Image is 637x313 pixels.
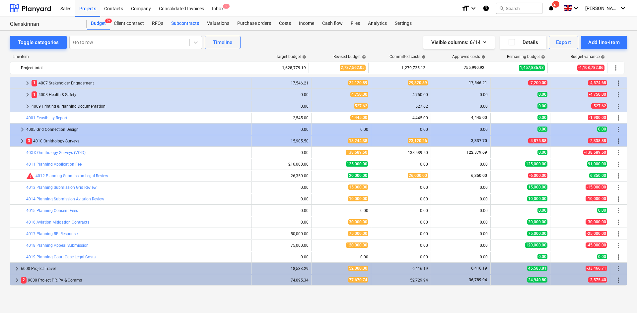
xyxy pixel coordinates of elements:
span: 3 [223,4,230,9]
div: 216,000.00 [254,162,309,167]
div: 0.00 [254,150,309,155]
a: 4012 Planning Submission Legal Review [35,174,108,178]
button: Toggle categories [10,36,67,49]
span: -15,000.00 [586,184,607,190]
div: 9000 Project PR, PA & Comms [21,275,249,286]
a: 4013 Planning Submission Grid Review [26,185,97,190]
div: 15,905.50 [254,139,309,143]
a: 4015 Planning Consent Fees [26,208,78,213]
span: [PERSON_NAME] [585,6,618,11]
iframe: Chat Widget [604,281,637,313]
span: 20,000.00 [348,173,368,178]
div: 0.00 [254,127,309,132]
span: 0.00 [537,115,547,120]
div: 0.00 [374,232,428,236]
div: 50,000.00 [254,232,309,236]
span: -10,000.00 [586,196,607,201]
button: Details [500,36,546,49]
div: Toggle categories [18,38,59,47]
span: help [540,55,545,59]
span: 6,416.19 [470,266,488,271]
span: 0.00 [597,208,607,213]
span: More actions [614,114,622,122]
div: 4,445.00 [374,116,428,120]
div: 52,729.94 [374,278,428,283]
div: 527.62 [374,104,428,109]
span: More actions [614,230,622,238]
span: search [499,6,504,11]
span: 755,990.92 [463,65,485,71]
span: 23,120.26 [408,138,428,143]
a: 4016 Aviation Mitigation Contracts [26,220,89,225]
div: Revised budget [333,54,366,59]
span: 0.00 [537,103,547,109]
span: 4,445.00 [470,115,488,120]
div: 0.00 [434,127,488,132]
div: 0.00 [254,185,309,190]
div: Project total [21,63,246,73]
div: 4009 Printing & Planning Documentation [32,101,249,112]
span: 75,000.00 [527,231,547,236]
span: 0.00 [537,150,547,155]
span: -1,900.00 [588,115,607,120]
span: keyboard_arrow_right [24,91,32,99]
span: 77,670.74 [348,277,368,283]
span: More actions [614,265,622,273]
span: 0.00 [537,92,547,97]
div: 0.00 [434,162,488,167]
span: -25,000.00 [586,231,607,236]
span: help [301,55,306,59]
span: More actions [614,137,622,145]
span: 120,000.00 [525,242,547,248]
span: 4,750.00 [350,92,368,97]
span: -4,750.00 [588,92,607,97]
span: 6,350.00 [589,173,607,178]
span: 45,583.81 [527,266,547,271]
span: -4,574.68 [588,80,607,85]
div: 0.00 [434,208,488,213]
button: Timeline [205,36,241,49]
div: 138,589.50 [374,150,428,155]
span: 91,000.00 [587,161,607,167]
span: More actions [614,91,622,99]
span: -7,200.00 [528,80,547,85]
div: 4005 Grid Connection Design [26,124,249,135]
div: 75,000.00 [254,243,309,248]
span: 18,244.38 [348,138,368,143]
div: Remaining budget [507,54,545,59]
span: More actions [614,218,622,226]
span: 21 [552,1,559,8]
span: -4,875.88 [528,138,547,143]
div: Glenskinnan [10,21,79,28]
span: keyboard_arrow_right [24,79,32,87]
button: Add line-item [581,36,627,49]
span: More actions [614,172,622,180]
span: 10,000.00 [348,196,368,201]
span: 24,940.80 [527,277,547,283]
div: 0.00 [374,185,428,190]
a: 4017 Planning RFI Response [26,232,78,236]
div: 0.00 [374,243,428,248]
span: 75,000.00 [348,231,368,236]
span: help [420,55,426,59]
span: keyboard_arrow_right [18,137,26,145]
div: Visible columns : 6/14 [431,38,487,47]
a: 4001 Feasibility Report [26,116,67,120]
span: More actions [614,253,622,261]
a: Costs [275,17,295,30]
span: More actions [614,79,622,87]
span: -6,000.00 [528,173,547,178]
a: Income [295,17,318,30]
div: Cash flow [318,17,347,30]
div: RFQs [148,17,167,30]
div: Client contract [110,17,148,30]
span: 29,320.89 [408,80,428,85]
a: 4014 Planning Submission Aviation Review [26,197,104,201]
div: 6,416.19 [374,266,428,271]
div: Details [508,38,538,47]
a: Purchase orders [233,17,275,30]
